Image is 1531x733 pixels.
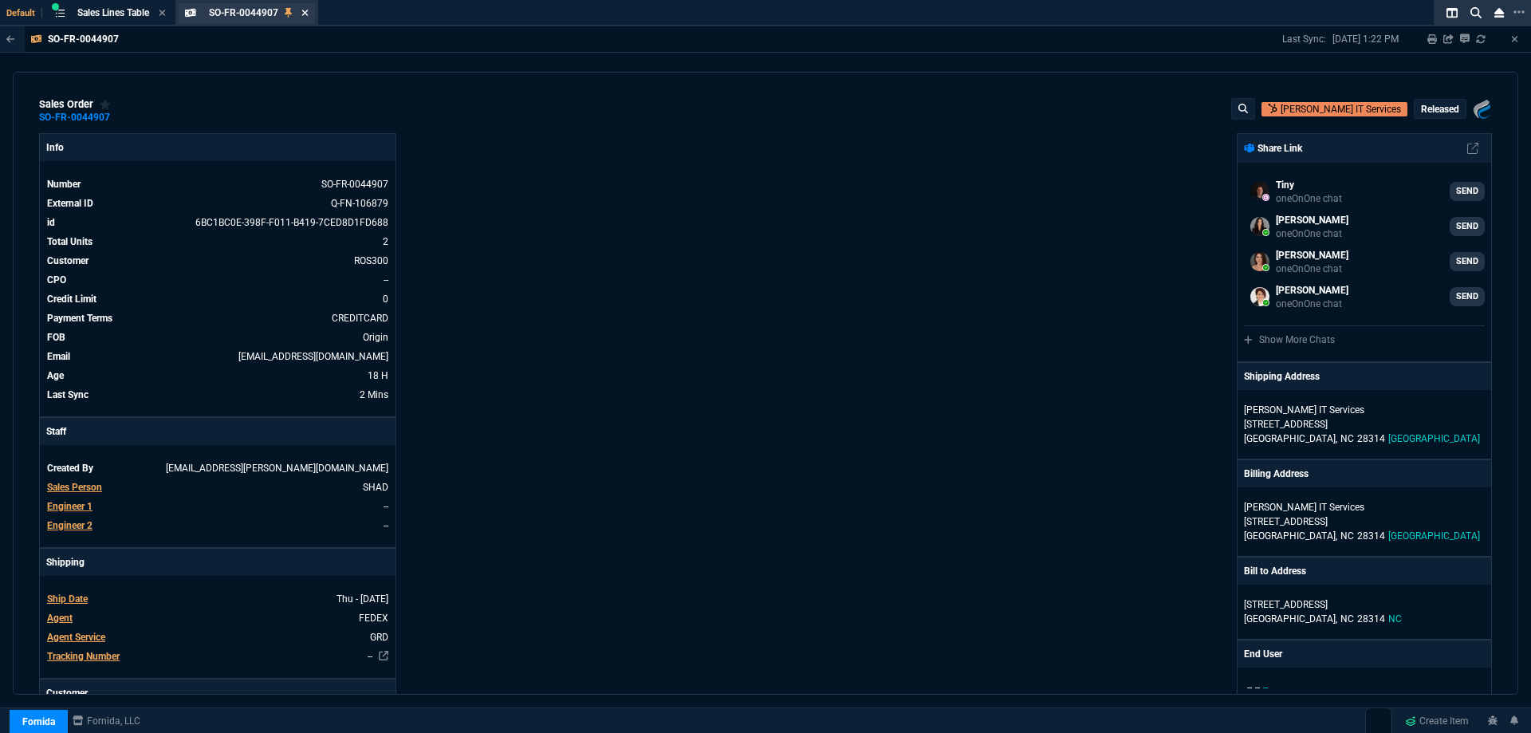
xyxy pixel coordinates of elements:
p: [STREET_ADDRESS] [1244,514,1485,529]
span: 9/10/25 => 7:00 PM [368,370,388,381]
span: [GEOGRAPHIC_DATA], [1244,530,1337,542]
p: oneOnOne chat [1276,262,1348,275]
a: ROS300 [354,255,388,266]
a: SEND [1450,182,1485,201]
span: [GEOGRAPHIC_DATA] [1388,433,1480,444]
a: sarah.costa@fornida.com [1244,211,1485,242]
span: Default [6,8,42,18]
a: Hide Workbench [1511,33,1518,45]
p: [DATE] 1:22 PM [1332,33,1399,45]
a: -- [368,651,372,662]
span: Number [47,179,81,190]
a: SEND [1450,252,1485,271]
span: Total Units [47,236,92,247]
span: GRD [370,632,388,643]
span: NC [1388,613,1402,625]
span: 2 [383,236,388,247]
tr: undefined [46,629,389,645]
span: Origin [363,332,388,343]
span: Last Sync [47,389,89,400]
p: Customer [40,680,396,707]
span: [GEOGRAPHIC_DATA], [1244,433,1337,444]
span: 2025-09-11T00:00:00.000Z [337,593,388,605]
p: [PERSON_NAME] [1276,283,1348,298]
span: Payment Terms [47,313,112,324]
tr: undefined [46,460,389,476]
span: Ship Date [47,593,88,605]
span: FEDEX [359,613,388,624]
span: -- [384,501,388,512]
span: FOB [47,332,65,343]
span: -- [1247,682,1252,693]
p: [PERSON_NAME] [1276,213,1348,227]
a: See Marketplace Order [331,198,388,209]
tr: See Marketplace Order [46,176,389,192]
tr: undefined [46,291,389,307]
span: -- [1263,682,1268,693]
span: NC [1340,433,1354,444]
a: msbcCompanyName [68,714,145,728]
p: Last Sync: [1282,33,1332,45]
p: Tiny [1276,178,1342,192]
a: -- [384,274,388,286]
p: [STREET_ADDRESS] [1244,597,1485,612]
span: heather@rossitservices.com [238,351,388,362]
span: SETI.SHADAB@FORNIDA.COM [166,463,388,474]
div: Add to Watchlist [100,98,111,111]
p: Shipping Address [1244,369,1320,384]
a: fiona.rossi@fornida.com [1244,246,1485,278]
a: SO-FR-0044907 [39,116,110,119]
span: CREDITCARD [332,313,388,324]
nx-icon: Open New Tab [1513,5,1525,20]
tr: undefined [46,329,389,345]
span: Credit Limit [47,294,96,305]
tr: undefined [46,272,389,288]
span: See Marketplace Order [321,179,388,190]
nx-icon: Close Tab [159,7,166,20]
span: -- [1255,682,1260,693]
tr: undefined [46,253,389,269]
span: See Marketplace Order [195,217,388,228]
span: 28314 [1357,433,1385,444]
a: Open Customer in hubSpot [1261,102,1407,116]
p: oneOnOne chat [1276,192,1342,205]
p: [STREET_ADDRESS] [1244,417,1485,432]
tr: undefined [46,310,389,326]
span: Created By [47,463,93,474]
span: CPO [47,274,66,286]
nx-icon: Close Workbench [1488,3,1510,22]
tr: undefined [46,479,389,495]
a: Show More Chats [1244,334,1335,345]
nx-icon: Back to Table [6,33,15,45]
nx-icon: Split Panels [1440,3,1464,22]
span: id [47,217,55,228]
span: Customer [47,255,89,266]
tr: See Marketplace Order [46,215,389,231]
span: [GEOGRAPHIC_DATA] [1388,530,1480,542]
tr: 9/10/25 => 7:00 PM [46,368,389,384]
a: ryan.neptune@fornida.com [1244,175,1485,207]
p: Billing Address [1244,467,1309,481]
p: [PERSON_NAME] [1276,248,1348,262]
a: Create Item [1399,709,1475,733]
p: End User [1244,647,1282,661]
span: 28314 [1357,530,1385,542]
span: 9/11/25 => 1:22 PM [360,389,388,400]
span: 28314 [1357,613,1385,625]
p: [PERSON_NAME] IT Services [1244,500,1397,514]
nx-icon: Close Tab [301,7,309,20]
tr: heather@rossitservices.com [46,349,389,365]
p: Shipping [40,549,396,576]
span: [GEOGRAPHIC_DATA], [1244,613,1337,625]
p: Bill to Address [1244,564,1306,578]
p: [PERSON_NAME] IT Services [1281,102,1401,116]
tr: See Marketplace Order [46,195,389,211]
tr: undefined [46,648,389,664]
p: Info [40,134,396,161]
span: Email [47,351,70,362]
p: oneOnOne chat [1276,227,1348,240]
span: SO-FR-0044907 [209,7,278,18]
p: [PERSON_NAME] IT Services [1244,403,1397,417]
p: Staff [40,418,396,445]
p: SO-FR-0044907 [48,33,119,45]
